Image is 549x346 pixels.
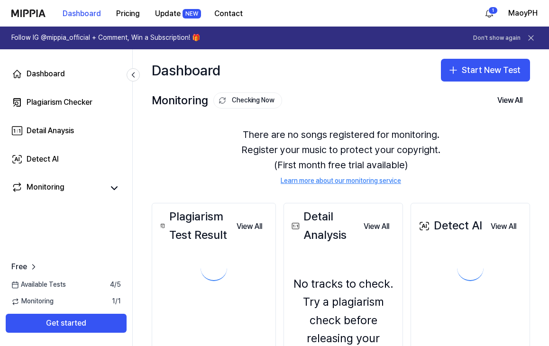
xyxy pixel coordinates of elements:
button: 알림1 [482,6,497,21]
div: Monitoring [152,91,282,109]
h1: Follow IG @mippia_official + Comment, Win a Subscription! 🎁 [11,33,200,43]
div: 1 [488,7,498,14]
button: Contact [207,4,250,23]
div: Detail Anaysis [27,125,74,137]
button: Pricing [109,4,147,23]
button: Dashboard [55,4,109,23]
button: View All [483,217,524,236]
a: Learn more about our monitoring service [281,176,401,186]
button: View All [490,91,530,110]
div: Detail Analysis [290,208,356,244]
button: MaoyPH [508,8,538,19]
div: NEW [183,9,201,18]
a: View All [356,216,397,236]
span: 4 / 5 [110,280,121,290]
a: View All [483,216,524,236]
span: Available Tests [11,280,66,290]
span: Free [11,261,27,273]
button: Start New Test [441,59,530,82]
button: View All [356,217,397,236]
a: Detail Anaysis [6,119,127,142]
span: Monitoring [11,297,54,306]
a: Free [11,261,38,273]
div: Plagiarism Checker [27,97,92,108]
button: Checking Now [213,92,282,109]
div: There are no songs registered for monitoring. Register your music to protect your copyright. (Fir... [152,116,530,197]
a: Plagiarism Checker [6,91,127,114]
div: Monitoring [27,182,64,195]
a: Monitoring [11,182,104,195]
a: UpdateNEW [147,0,207,27]
div: Dashboard [27,68,65,80]
button: Don't show again [473,34,521,42]
button: View All [229,217,270,236]
span: 1 / 1 [112,297,121,306]
div: Detect AI [27,154,59,165]
a: View All [229,216,270,236]
div: Detect AI [417,217,482,235]
div: Plagiarism Test Result [158,208,229,244]
a: Dashboard [6,63,127,85]
button: UpdateNEW [147,4,207,23]
div: Dashboard [152,59,220,82]
button: Get started [6,314,127,333]
img: 알림 [484,8,495,19]
img: logo [11,9,46,17]
a: Detect AI [6,148,127,171]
